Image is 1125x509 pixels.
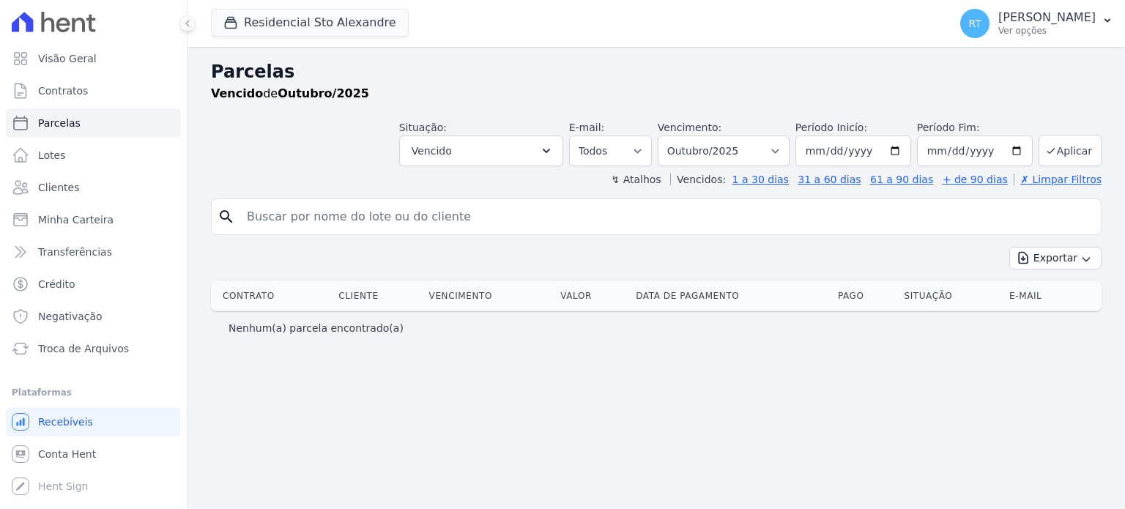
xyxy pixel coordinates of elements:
label: Vencimento: [658,122,721,133]
span: Transferências [38,245,112,259]
button: Aplicar [1039,135,1102,166]
span: Conta Hent [38,447,96,461]
th: E-mail [1003,281,1081,311]
th: Situação [898,281,1003,311]
span: Negativação [38,309,103,324]
th: Cliente [333,281,423,311]
a: Troca de Arquivos [6,334,181,363]
button: Residencial Sto Alexandre [211,9,409,37]
a: 61 a 90 dias [870,174,933,185]
a: Transferências [6,237,181,267]
a: Parcelas [6,108,181,138]
a: Visão Geral [6,44,181,73]
a: Conta Hent [6,439,181,469]
p: Nenhum(a) parcela encontrado(a) [229,321,404,335]
a: Minha Carteira [6,205,181,234]
button: Vencido [399,135,563,166]
span: Parcelas [38,116,81,130]
div: Plataformas [12,384,175,401]
label: E-mail: [569,122,605,133]
strong: Outubro/2025 [278,86,369,100]
p: [PERSON_NAME] [998,10,1096,25]
label: Vencidos: [670,174,726,185]
a: Negativação [6,302,181,331]
a: Crédito [6,270,181,299]
span: Vencido [412,142,452,160]
button: RT [PERSON_NAME] Ver opções [948,3,1125,44]
a: 31 a 60 dias [798,174,861,185]
a: Clientes [6,173,181,202]
a: + de 90 dias [943,174,1008,185]
span: Recebíveis [38,415,93,429]
span: Minha Carteira [38,212,114,227]
span: Contratos [38,83,88,98]
a: Lotes [6,141,181,170]
th: Pago [832,281,899,311]
span: Troca de Arquivos [38,341,129,356]
a: 1 a 30 dias [732,174,789,185]
h2: Parcelas [211,59,1102,85]
i: search [218,208,235,226]
a: Contratos [6,76,181,105]
a: Recebíveis [6,407,181,436]
label: Período Fim: [917,120,1033,135]
button: Exportar [1009,247,1102,270]
th: Data de Pagamento [630,281,832,311]
span: Clientes [38,180,79,195]
span: Visão Geral [38,51,97,66]
span: Lotes [38,148,66,163]
label: Período Inicío: [795,122,867,133]
a: ✗ Limpar Filtros [1014,174,1102,185]
label: ↯ Atalhos [611,174,661,185]
p: de [211,85,369,103]
input: Buscar por nome do lote ou do cliente [238,202,1095,231]
span: RT [968,18,981,29]
label: Situação: [399,122,447,133]
th: Contrato [211,281,333,311]
p: Ver opções [998,25,1096,37]
th: Valor [554,281,630,311]
span: Crédito [38,277,75,291]
strong: Vencido [211,86,263,100]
